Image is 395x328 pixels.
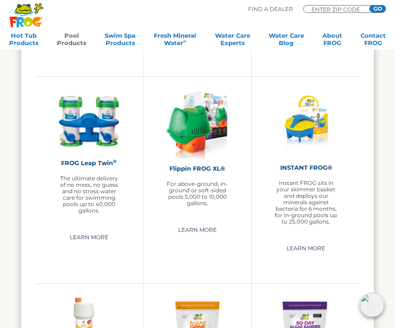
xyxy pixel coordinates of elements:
a: Learn More [168,223,227,237]
a: ContactFROG [361,32,386,50]
sup: ® [113,159,117,164]
a: Flippin FROG XL®For above-ground, in-ground or soft-sided pools 5,000 to 10,000 gallons. [166,91,228,207]
a: Learn More [276,241,336,256]
p: Instant FROG sits in your skimmer basket and deploys our minerals against bacteria for 6 months, ... [275,180,337,225]
a: Water CareExperts [215,32,250,50]
p: For above-ground, in-ground or soft-sided pools 5,000 to 10,000 gallons. [166,181,228,207]
a: Hot TubProducts [9,32,39,50]
img: flippin-frog-xl-featured-img-v2-275x300.png [166,91,228,158]
h2: INSTANT FROG® [275,163,337,172]
a: PoolProducts [57,32,86,50]
a: Fresh MineralWater∞ [154,32,196,50]
a: Water CareBlog [269,32,304,50]
a: Learn More [59,230,119,245]
p: The ultimate delivery of no mess, no guess and no stress water care for swimming pools up to 40,0... [58,175,120,214]
p: Find A Dealer [248,5,293,13]
input: Zip Code Form [310,7,366,12]
a: INSTANT FROG®Instant FROG sits in your skimmer basket and deploys our minerals against bacteria f... [275,91,337,225]
a: Swim SpaProducts [105,32,135,50]
img: openIcon [360,293,384,317]
img: InfuzerTwin-300x300.png [58,91,120,153]
a: AboutFROG [322,32,342,50]
input: GO [369,5,386,12]
img: InstantFROG_wBox_reflcetion_Holes-Closed-281x300.png [275,91,337,157]
a: FROG Leap Twin®The ultimate delivery of no mess, no guess and no stress water care for swimming p... [58,91,120,214]
h2: Flippin FROG XL® [166,164,228,173]
h2: FROG Leap Twin [58,159,120,167]
sup: ∞ [183,39,186,44]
